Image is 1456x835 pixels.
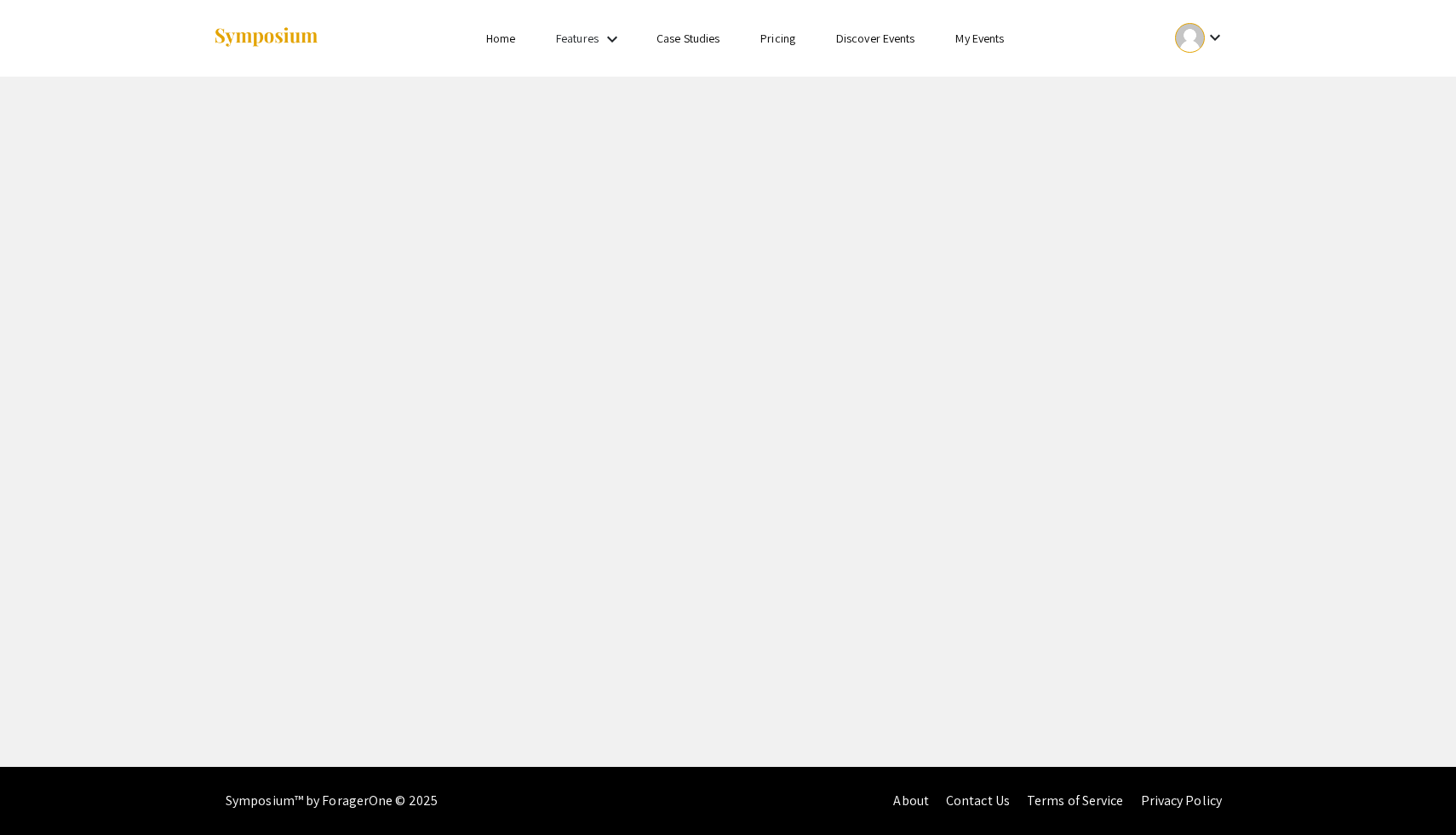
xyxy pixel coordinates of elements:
[486,31,515,46] a: Home
[556,31,599,46] a: Features
[946,792,1010,809] a: Contact Us
[1027,792,1124,809] a: Terms of Service
[1141,792,1222,809] a: Privacy Policy
[760,31,795,46] a: Pricing
[1157,19,1243,57] button: Expand account dropdown
[602,29,622,49] mat-icon: Expand Features list
[656,31,719,46] a: Case Studies
[213,26,319,49] img: Symposium by ForagerOne
[836,31,915,46] a: Discover Events
[893,792,929,809] a: About
[1205,27,1225,48] mat-icon: Expand account dropdown
[226,767,438,835] div: Symposium™ by ForagerOne © 2025
[955,31,1004,46] a: My Events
